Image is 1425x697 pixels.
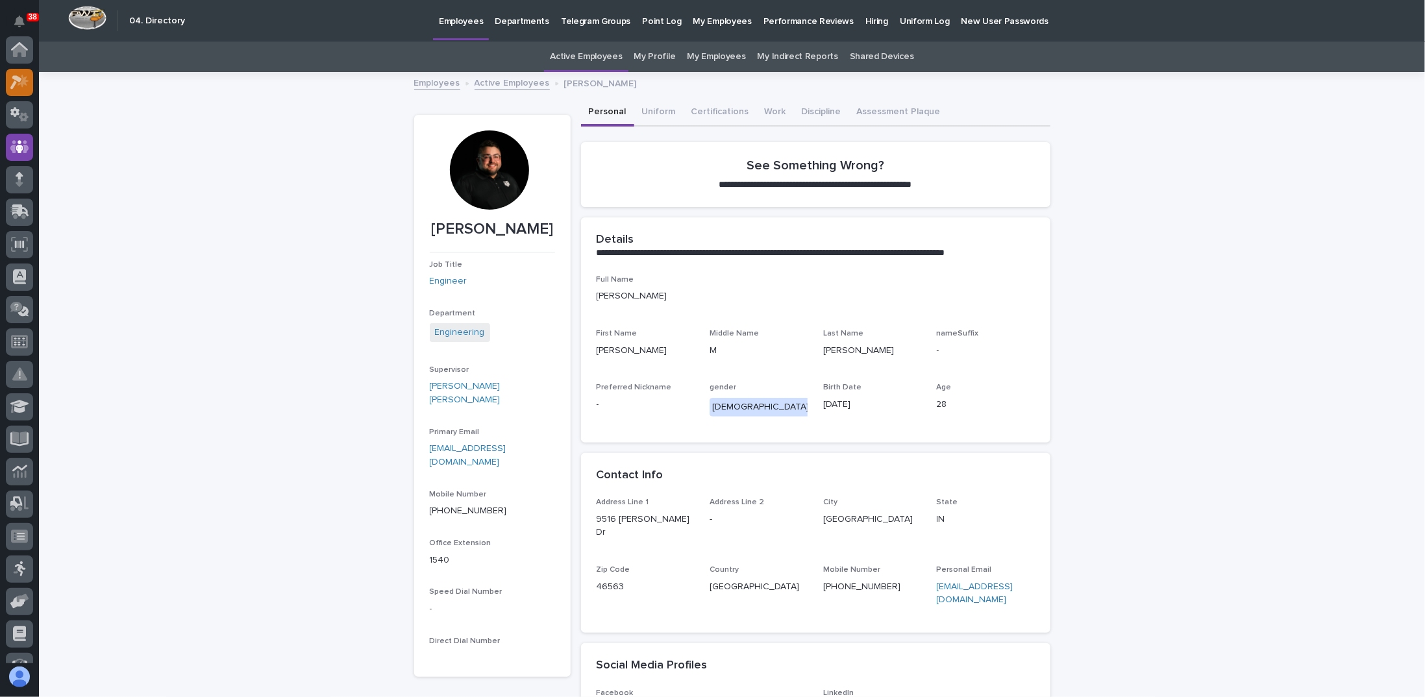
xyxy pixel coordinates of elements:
[597,469,663,483] h2: Contact Info
[937,398,1035,411] p: 28
[597,276,634,284] span: Full Name
[597,498,649,506] span: Address Line 1
[16,16,33,36] div: Notifications38
[597,659,708,673] h2: Social Media Profiles
[430,637,501,645] span: Direct Dial Number
[710,580,808,594] p: [GEOGRAPHIC_DATA]
[710,513,808,526] p: -
[794,99,849,127] button: Discipline
[430,261,463,269] span: Job Title
[597,513,695,540] p: 9516 [PERSON_NAME] Dr
[937,498,958,506] span: State
[597,384,672,391] span: Preferred Nickname
[597,344,695,358] p: [PERSON_NAME]
[430,275,467,288] a: Engineer
[430,491,487,498] span: Mobile Number
[937,384,952,391] span: Age
[937,513,1035,526] p: IN
[747,158,884,173] h2: See Something Wrong?
[430,366,469,374] span: Supervisor
[823,384,861,391] span: Birth Date
[823,398,921,411] p: [DATE]
[937,344,1035,358] p: -
[758,42,838,72] a: My Indirect Reports
[823,689,854,697] span: LinkedIn
[687,42,745,72] a: My Employees
[937,330,979,337] span: nameSuffix
[430,310,476,317] span: Department
[849,99,948,127] button: Assessment Plaque
[68,6,106,30] img: Workspace Logo
[430,444,506,467] a: [EMAIL_ADDRESS][DOMAIN_NAME]
[684,99,757,127] button: Certifications
[937,582,1013,605] a: [EMAIL_ADDRESS][DOMAIN_NAME]
[823,330,863,337] span: Last Name
[757,99,794,127] button: Work
[581,99,634,127] button: Personal
[430,380,555,407] a: [PERSON_NAME] [PERSON_NAME]
[430,588,502,596] span: Speed Dial Number
[823,582,900,591] a: [PHONE_NUMBER]
[6,8,33,35] button: Notifications
[710,566,739,574] span: Country
[6,663,33,691] button: users-avatar
[597,233,634,247] h2: Details
[597,398,695,411] p: -
[823,566,880,574] span: Mobile Number
[710,330,759,337] span: Middle Name
[634,42,676,72] a: My Profile
[414,75,460,90] a: Employees
[564,75,637,90] p: [PERSON_NAME]
[430,220,555,239] p: [PERSON_NAME]
[435,326,485,339] a: Engineering
[710,398,812,417] div: [DEMOGRAPHIC_DATA]
[550,42,622,72] a: Active Employees
[937,566,992,574] span: Personal Email
[823,344,921,358] p: [PERSON_NAME]
[597,580,695,594] p: 46563
[597,330,638,337] span: First Name
[29,12,37,21] p: 38
[823,498,837,506] span: City
[597,566,630,574] span: Zip Code
[634,99,684,127] button: Uniform
[430,602,555,616] p: -
[430,506,507,515] a: [PHONE_NUMBER]
[129,16,185,27] h2: 04. Directory
[430,428,480,436] span: Primary Email
[710,384,736,391] span: gender
[710,344,808,358] p: M
[850,42,914,72] a: Shared Devices
[597,689,634,697] span: Facebook
[597,289,1035,303] p: [PERSON_NAME]
[430,554,555,567] p: 1540
[430,539,491,547] span: Office Extension
[475,75,550,90] a: Active Employees
[823,513,921,526] p: [GEOGRAPHIC_DATA]
[710,498,764,506] span: Address Line 2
